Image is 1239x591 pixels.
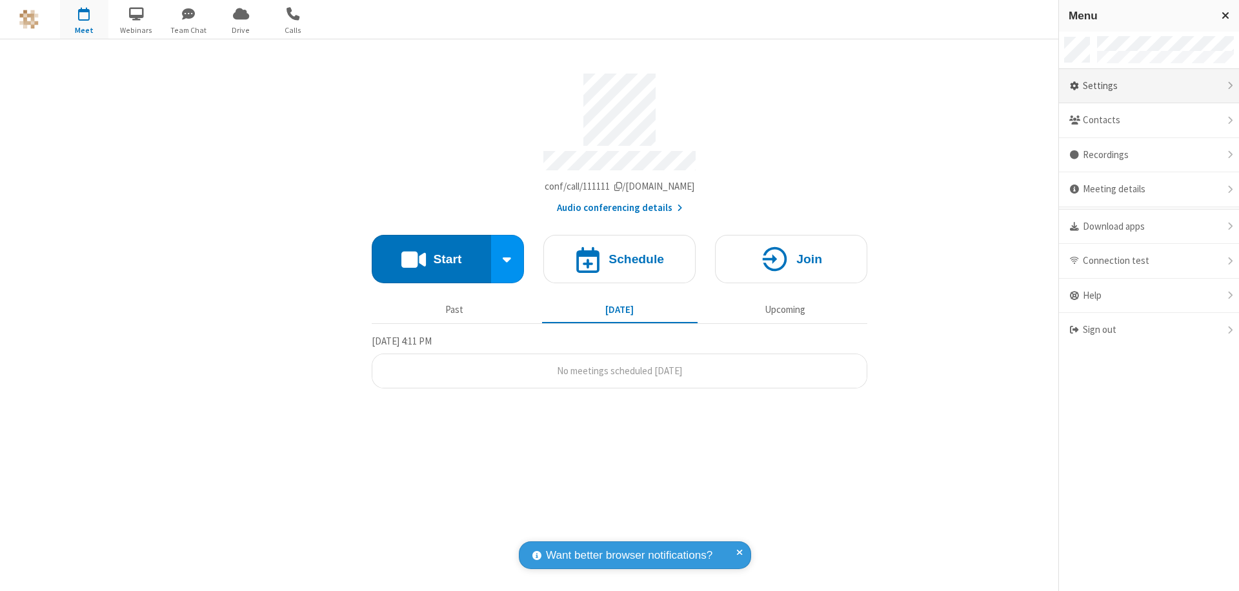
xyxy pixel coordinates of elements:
[269,25,317,36] span: Calls
[165,25,213,36] span: Team Chat
[60,25,108,36] span: Meet
[217,25,265,36] span: Drive
[1059,313,1239,347] div: Sign out
[715,235,867,283] button: Join
[1059,69,1239,104] div: Settings
[557,365,682,377] span: No meetings scheduled [DATE]
[796,253,822,265] h4: Join
[1207,557,1229,582] iframe: Chat
[545,180,695,192] span: Copy my meeting room link
[372,334,867,389] section: Today's Meetings
[433,253,461,265] h4: Start
[372,235,491,283] button: Start
[707,297,863,322] button: Upcoming
[112,25,161,36] span: Webinars
[377,297,532,322] button: Past
[542,297,698,322] button: [DATE]
[1059,244,1239,279] div: Connection test
[1059,210,1239,245] div: Download apps
[543,235,696,283] button: Schedule
[19,10,39,29] img: QA Selenium DO NOT DELETE OR CHANGE
[557,201,683,215] button: Audio conferencing details
[609,253,664,265] h4: Schedule
[546,547,712,564] span: Want better browser notifications?
[1059,279,1239,314] div: Help
[491,235,525,283] div: Start conference options
[372,64,867,215] section: Account details
[1059,103,1239,138] div: Contacts
[1069,10,1210,22] h3: Menu
[1059,138,1239,173] div: Recordings
[372,335,432,347] span: [DATE] 4:11 PM
[1059,172,1239,207] div: Meeting details
[545,179,695,194] button: Copy my meeting room linkCopy my meeting room link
